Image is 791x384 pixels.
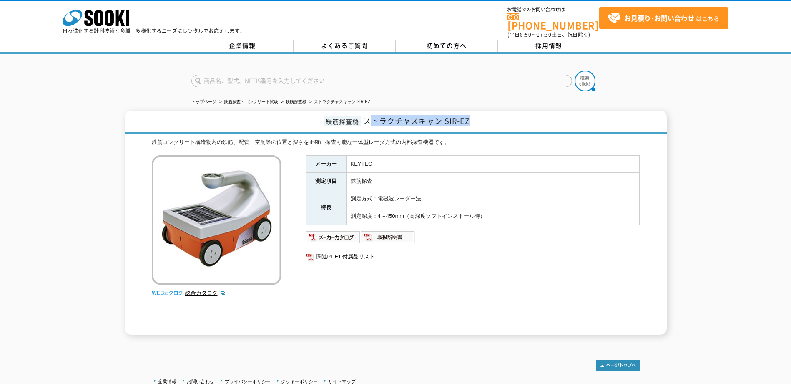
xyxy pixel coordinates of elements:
span: ストラクチャスキャン SIR-EZ [363,115,470,126]
a: お見積り･お問い合わせはこちら [599,7,728,29]
strong: お見積り･お問い合わせ [624,13,694,23]
img: ストラクチャスキャン SIR-EZ [152,155,281,285]
span: 8:50 [520,31,532,38]
a: よくあるご質問 [294,40,396,52]
img: btn_search.png [575,71,595,91]
span: はこちら [608,12,719,25]
div: 鉄筋コンクリート構造物内の鉄筋、配管、空洞等の位置と深さを正確に探査可能な一体型レーダ方式の内部探査機器です。 [152,138,640,147]
img: メーカーカタログ [306,230,361,244]
span: (平日 ～ 土日、祝日除く) [507,31,590,38]
a: 取扱説明書 [361,236,415,242]
a: プライバシーポリシー [225,379,271,384]
img: webカタログ [152,289,183,297]
a: 鉄筋探査機 [286,99,306,104]
a: 採用情報 [498,40,600,52]
a: 関連PDF1 付属品リスト [306,251,640,262]
img: トップページへ [596,360,640,371]
a: 初めての方へ [396,40,498,52]
a: 鉄筋探査・コンクリート試験 [224,99,278,104]
span: 鉄筋探査機 [324,116,361,126]
p: 日々進化する計測技術と多種・多様化するニーズにレンタルでお応えします。 [63,28,245,33]
a: 企業情報 [191,40,294,52]
a: サイトマップ [328,379,356,384]
td: 鉄筋探査 [346,173,639,190]
span: 17:30 [537,31,552,38]
span: お電話でのお問い合わせは [507,7,599,12]
a: [PHONE_NUMBER] [507,13,599,30]
a: お問い合わせ [187,379,214,384]
span: 初めての方へ [427,41,467,50]
li: ストラクチャスキャン SIR-EZ [308,98,371,106]
a: 総合カタログ [185,290,226,296]
a: メーカーカタログ [306,236,361,242]
img: 取扱説明書 [361,230,415,244]
a: クッキーポリシー [281,379,318,384]
a: 企業情報 [158,379,176,384]
th: 測定項目 [306,173,346,190]
input: 商品名、型式、NETIS番号を入力してください [191,75,572,87]
td: 測定方式：電磁波レーダー法 測定深度：4～450mm（高深度ソフトインストール時） [346,190,639,225]
th: 特長 [306,190,346,225]
a: トップページ [191,99,216,104]
th: メーカー [306,155,346,173]
td: KEYTEC [346,155,639,173]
